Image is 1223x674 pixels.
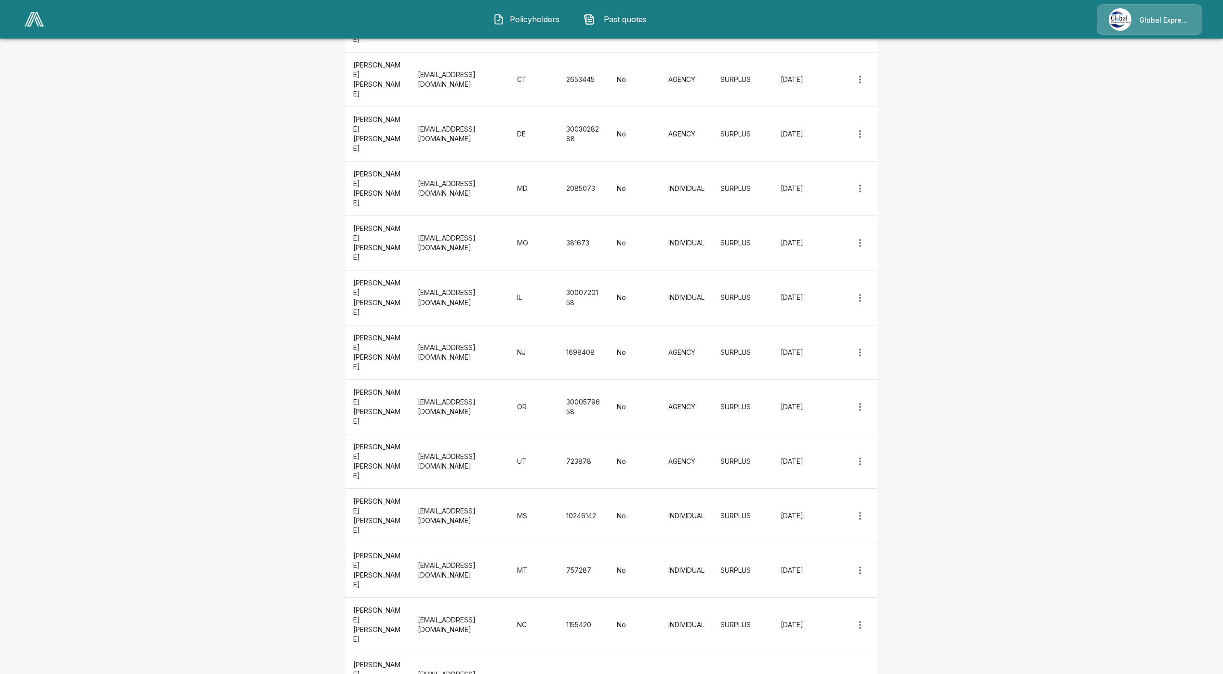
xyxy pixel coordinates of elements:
[576,7,659,32] button: Past quotes IconPast quotes
[25,12,44,27] img: AA Logo
[346,216,410,270] td: [PERSON_NAME] [PERSON_NAME]
[773,488,827,543] td: [DATE]
[851,561,870,580] button: more
[1139,15,1190,25] p: Global Express Underwriters
[773,107,827,162] td: [DATE]
[661,543,713,597] td: INDIVIDUAL
[410,162,509,216] td: [EMAIL_ADDRESS][DOMAIN_NAME]
[558,270,610,325] td: 3000720158
[713,216,773,270] td: SURPLUS
[713,162,773,216] td: SURPLUS
[609,488,661,543] td: No
[509,216,558,270] td: MO
[558,216,610,270] td: 381673
[558,379,610,434] td: 3000579658
[713,379,773,434] td: SURPLUS
[713,543,773,597] td: SURPLUS
[609,325,661,379] td: No
[509,107,558,162] td: DE
[509,434,558,488] td: UT
[410,270,509,325] td: [EMAIL_ADDRESS][DOMAIN_NAME]
[661,107,713,162] td: AGENCY
[773,379,827,434] td: [DATE]
[558,162,610,216] td: 2085073
[609,53,661,107] td: No
[661,379,713,434] td: AGENCY
[558,53,610,107] td: 2653445
[713,597,773,652] td: SURPLUS
[851,397,870,417] button: more
[346,325,410,379] td: [PERSON_NAME] [PERSON_NAME]
[851,70,870,89] button: more
[661,597,713,652] td: INDIVIDUAL
[609,379,661,434] td: No
[509,379,558,434] td: OR
[609,107,661,162] td: No
[773,325,827,379] td: [DATE]
[713,53,773,107] td: SURPLUS
[346,162,410,216] td: [PERSON_NAME] [PERSON_NAME]
[609,216,661,270] td: No
[661,488,713,543] td: INDIVIDUAL
[1109,8,1131,31] img: Agency Icon
[661,270,713,325] td: INDIVIDUAL
[851,452,870,471] button: more
[410,216,509,270] td: [EMAIL_ADDRESS][DOMAIN_NAME]
[773,270,827,325] td: [DATE]
[346,379,410,434] td: [PERSON_NAME] [PERSON_NAME]
[346,434,410,488] td: [PERSON_NAME] [PERSON_NAME]
[851,506,870,526] button: more
[713,488,773,543] td: SURPLUS
[509,270,558,325] td: IL
[509,597,558,652] td: NC
[346,488,410,543] td: [PERSON_NAME] [PERSON_NAME]
[851,615,870,634] button: more
[509,53,558,107] td: CT
[493,13,505,25] img: Policyholders Icon
[410,53,509,107] td: [EMAIL_ADDRESS][DOMAIN_NAME]
[410,107,509,162] td: [EMAIL_ADDRESS][DOMAIN_NAME]
[1097,4,1202,35] a: Agency IconGlobal Express Underwriters
[558,107,610,162] td: 3003028288
[410,597,509,652] td: [EMAIL_ADDRESS][DOMAIN_NAME]
[346,270,410,325] td: [PERSON_NAME] [PERSON_NAME]
[851,179,870,198] button: more
[773,434,827,488] td: [DATE]
[851,343,870,362] button: more
[558,597,610,652] td: 1155420
[346,107,410,162] td: [PERSON_NAME] [PERSON_NAME]
[558,325,610,379] td: 1698408
[410,543,509,597] td: [EMAIL_ADDRESS][DOMAIN_NAME]
[558,434,610,488] td: 723878
[509,543,558,597] td: MT
[410,488,509,543] td: [EMAIL_ADDRESS][DOMAIN_NAME]
[346,543,410,597] td: [PERSON_NAME] [PERSON_NAME]
[410,379,509,434] td: [EMAIL_ADDRESS][DOMAIN_NAME]
[558,543,610,597] td: 757287
[609,162,661,216] td: No
[410,434,509,488] td: [EMAIL_ADDRESS][DOMAIN_NAME]
[773,53,827,107] td: [DATE]
[773,597,827,652] td: [DATE]
[486,7,569,32] button: Policyholders IconPolicyholders
[661,434,713,488] td: AGENCY
[346,597,410,652] td: [PERSON_NAME] [PERSON_NAME]
[713,434,773,488] td: SURPLUS
[609,543,661,597] td: No
[410,325,509,379] td: [EMAIL_ADDRESS][DOMAIN_NAME]
[509,325,558,379] td: NJ
[773,543,827,597] td: [DATE]
[661,216,713,270] td: INDIVIDUAL
[509,162,558,216] td: MD
[851,233,870,253] button: more
[773,162,827,216] td: [DATE]
[609,597,661,652] td: No
[346,53,410,107] td: [PERSON_NAME] [PERSON_NAME]
[661,162,713,216] td: INDIVIDUAL
[773,216,827,270] td: [DATE]
[713,270,773,325] td: SURPLUS
[713,107,773,162] td: SURPLUS
[584,13,595,25] img: Past quotes Icon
